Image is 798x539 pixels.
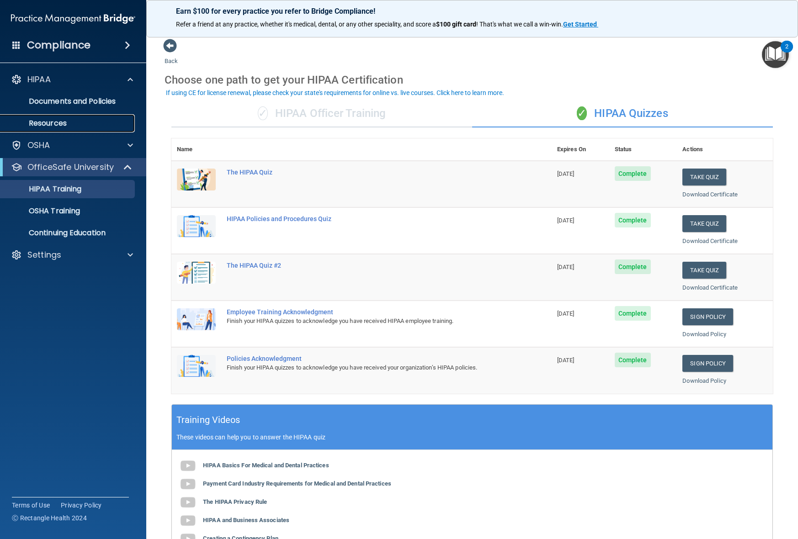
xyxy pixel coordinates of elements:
div: HIPAA Quizzes [472,100,773,127]
span: Complete [615,166,651,181]
p: OSHA [27,140,50,151]
b: Payment Card Industry Requirements for Medical and Dental Practices [203,480,391,487]
a: Download Certificate [682,284,738,291]
div: Finish your HIPAA quizzes to acknowledge you have received HIPAA employee training. [227,316,506,327]
a: Download Certificate [682,191,738,198]
a: Get Started [563,21,598,28]
button: Take Quiz [682,215,726,232]
span: Complete [615,306,651,321]
p: HIPAA Training [6,185,81,194]
p: Documents and Policies [6,97,131,106]
span: ✓ [577,106,587,120]
span: Ⓒ Rectangle Health 2024 [12,513,87,523]
span: Complete [615,213,651,227]
b: HIPAA and Business Associates [203,517,289,523]
div: Employee Training Acknowledgment [227,308,506,316]
span: Complete [615,353,651,367]
b: The HIPAA Privacy Rule [203,498,267,505]
span: ✓ [258,106,268,120]
img: PMB logo [11,10,135,28]
span: [DATE] [557,310,575,317]
div: Finish your HIPAA quizzes to acknowledge you have received your organization’s HIPAA policies. [227,362,506,373]
h5: Training Videos [176,412,240,428]
p: HIPAA [27,74,51,85]
button: Open Resource Center, 2 new notifications [762,41,789,68]
strong: Get Started [563,21,597,28]
a: Back [165,47,178,64]
p: OfficeSafe University [27,162,114,173]
a: Download Policy [682,377,726,384]
p: OSHA Training [6,206,80,216]
button: If using CE for license renewal, please check your state's requirements for online vs. live cours... [165,88,505,97]
div: HIPAA Policies and Procedures Quiz [227,215,506,222]
b: HIPAA Basics For Medical and Dental Practices [203,462,329,469]
a: Download Policy [682,331,726,338]
span: Complete [615,259,651,274]
p: These videos can help you to answer the HIPAA quiz [176,433,768,441]
img: gray_youtube_icon.38fcd6cc.png [179,457,197,475]
button: Take Quiz [682,262,726,279]
div: The HIPAA Quiz #2 [227,262,506,269]
div: Choose one path to get your HIPAA Certification [165,67,780,93]
div: Policies Acknowledgment [227,355,506,362]
a: Sign Policy [682,308,733,325]
img: gray_youtube_icon.38fcd6cc.png [179,512,197,530]
a: OSHA [11,140,133,151]
div: HIPAA Officer Training [171,100,472,127]
a: OfficeSafe University [11,162,133,173]
a: Download Certificate [682,238,738,244]
a: Sign Policy [682,355,733,372]
a: Settings [11,249,133,260]
p: Earn $100 for every practice you refer to Bridge Compliance! [176,7,768,16]
h4: Compliance [27,39,90,52]
th: Actions [677,138,773,161]
p: Continuing Education [6,228,131,238]
div: If using CE for license renewal, please check your state's requirements for online vs. live cours... [166,90,504,96]
span: ! That's what we call a win-win. [476,21,563,28]
a: Privacy Policy [61,501,102,510]
span: [DATE] [557,170,575,177]
span: [DATE] [557,264,575,270]
p: Resources [6,119,131,128]
strong: $100 gift card [436,21,476,28]
span: [DATE] [557,357,575,364]
p: Settings [27,249,61,260]
th: Expires On [552,138,609,161]
span: Refer a friend at any practice, whether it's medical, dental, or any other speciality, and score a [176,21,436,28]
div: 2 [785,47,788,58]
div: The HIPAA Quiz [227,169,506,176]
img: gray_youtube_icon.38fcd6cc.png [179,475,197,493]
th: Name [171,138,221,161]
a: Terms of Use [12,501,50,510]
img: gray_youtube_icon.38fcd6cc.png [179,493,197,512]
a: HIPAA [11,74,133,85]
span: [DATE] [557,217,575,224]
th: Status [609,138,677,161]
button: Take Quiz [682,169,726,185]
